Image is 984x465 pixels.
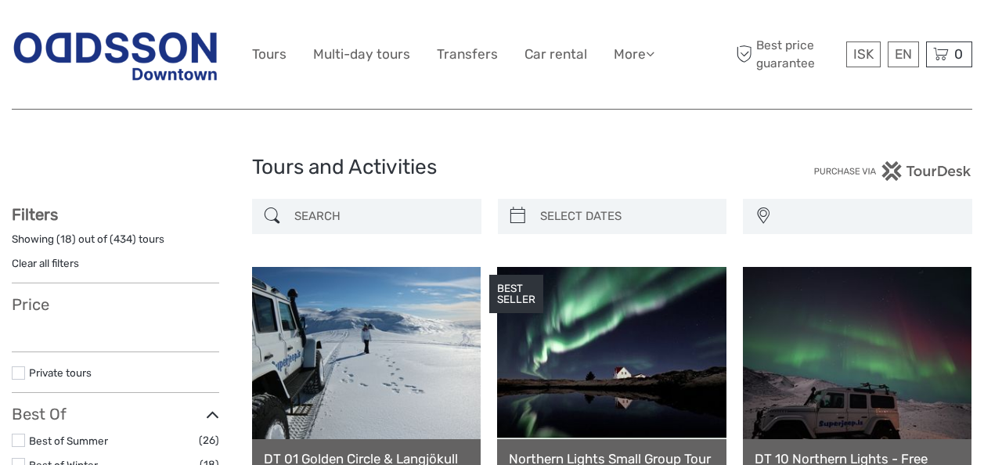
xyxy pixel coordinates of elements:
a: Transfers [437,43,498,66]
span: 0 [952,46,965,62]
a: More [614,43,654,66]
span: (26) [199,431,219,449]
span: Best price guarantee [732,37,842,71]
div: Showing ( ) out of ( ) tours [12,232,219,256]
h3: Price [12,295,219,314]
h1: Tours and Activities [252,155,733,180]
input: SEARCH [288,203,474,230]
a: Clear all filters [12,257,79,269]
a: Tours [252,43,287,66]
span: ISK [853,46,874,62]
h3: Best Of [12,405,219,424]
label: 434 [114,232,132,247]
div: BEST SELLER [489,275,543,314]
strong: Filters [12,205,58,224]
label: 18 [60,232,72,247]
a: Best of Summer [29,434,108,447]
img: PurchaseViaTourDesk.png [813,161,972,181]
img: Reykjavik Residence [12,23,219,85]
div: EN [888,41,919,67]
a: Multi-day tours [313,43,410,66]
a: Private tours [29,366,92,379]
a: Car rental [524,43,587,66]
input: SELECT DATES [534,203,719,230]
